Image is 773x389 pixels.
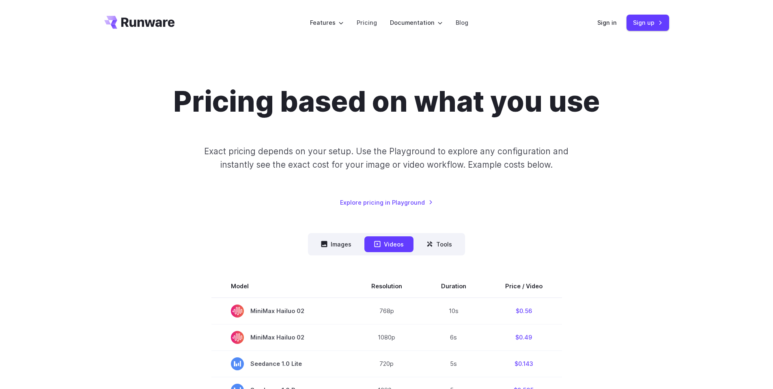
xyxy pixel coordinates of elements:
label: Features [310,18,344,27]
label: Documentation [390,18,443,27]
button: Videos [364,236,413,252]
span: Seedance 1.0 Lite [231,357,332,370]
th: Model [211,275,352,298]
a: Pricing [357,18,377,27]
span: MiniMax Hailuo 02 [231,331,332,344]
td: 10s [422,298,486,324]
button: Tools [417,236,462,252]
td: 768p [352,298,422,324]
td: 6s [422,324,486,350]
th: Duration [422,275,486,298]
td: $0.49 [486,324,562,350]
td: 1080p [352,324,422,350]
th: Price / Video [486,275,562,298]
a: Sign up [627,15,669,30]
td: $0.143 [486,350,562,377]
td: $0.56 [486,298,562,324]
span: MiniMax Hailuo 02 [231,305,332,318]
a: Go to / [104,16,175,29]
a: Blog [456,18,468,27]
a: Explore pricing in Playground [340,198,433,207]
td: 720p [352,350,422,377]
a: Sign in [597,18,617,27]
td: 5s [422,350,486,377]
h1: Pricing based on what you use [173,84,600,119]
button: Images [311,236,361,252]
p: Exact pricing depends on your setup. Use the Playground to explore any configuration and instantl... [189,145,584,172]
th: Resolution [352,275,422,298]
